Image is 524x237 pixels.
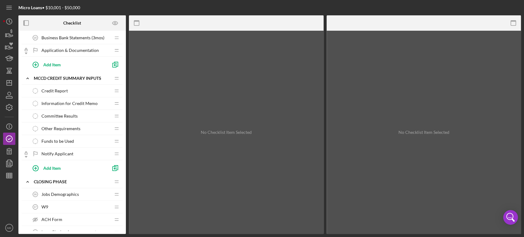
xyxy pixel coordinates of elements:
span: Business Bank Statements (3mos) [41,35,104,40]
span: Notify Applicant [41,151,73,156]
span: Credit Report [41,88,68,93]
div: Open Intercom Messenger [503,210,518,225]
span: Other Requirements [41,126,80,131]
div: Closing Phase [34,179,111,184]
div: Add Item [43,59,61,70]
tspan: 18 [34,231,37,234]
button: Add Item [28,162,107,174]
div: • $10,001 - $50,000 [18,5,80,10]
button: Add Item [28,58,107,71]
div: No Checklist Item Selected [398,130,449,135]
div: MCCD Credit Summary Inputs [34,76,111,81]
b: Micro Loans [18,5,42,10]
div: Add Item [43,162,61,174]
span: Application & Documentation [41,48,99,53]
tspan: 17 [34,205,37,208]
span: W9 [41,204,48,209]
span: Loan Closing Announcement [41,230,96,235]
button: MK [3,222,15,234]
span: Funds to be Used [41,139,74,144]
button: Preview as [108,16,122,30]
tspan: 16 [34,193,37,196]
span: Committee Results [41,114,78,118]
b: Checklist [63,21,81,25]
span: Information for Credit Memo [41,101,98,106]
tspan: 15 [34,36,37,39]
div: No Checklist Item Selected [201,130,252,135]
text: MK [7,226,12,230]
span: Jobs Demographics [41,192,79,197]
span: ACH Form [41,217,62,222]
